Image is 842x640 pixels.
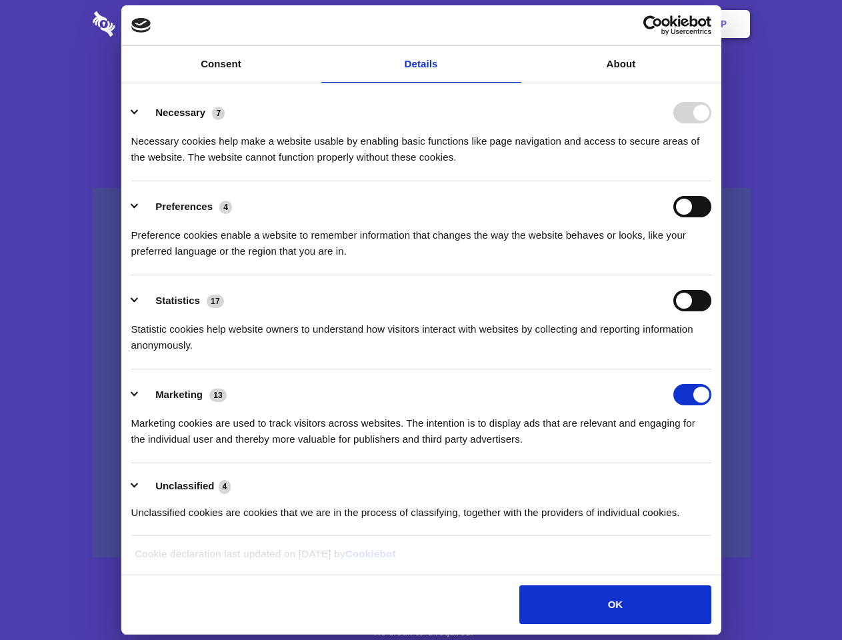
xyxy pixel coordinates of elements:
span: 13 [209,389,227,402]
a: Details [321,46,521,83]
div: Necessary cookies help make a website usable by enabling basic functions like page navigation and... [131,123,711,165]
a: Usercentrics Cookiebot - opens in a new window [595,15,711,35]
a: Pricing [391,3,449,45]
span: 4 [219,201,232,214]
a: Cookiebot [345,548,396,559]
div: Cookie declaration last updated on [DATE] by [125,546,717,572]
label: Preferences [155,201,213,212]
a: About [521,46,721,83]
h1: Eliminate Slack Data Loss. [93,60,750,108]
span: 17 [207,295,224,308]
button: OK [519,585,711,624]
button: Unclassified (4) [131,478,239,495]
div: Unclassified cookies are cookies that we are in the process of classifying, together with the pro... [131,495,711,521]
span: 7 [212,107,225,120]
button: Preferences (4) [131,196,241,217]
a: Wistia video thumbnail [93,188,750,558]
a: Consent [121,46,321,83]
img: logo [131,18,151,33]
img: logo-wordmark-white-trans-d4663122ce5f474addd5e946df7df03e33cb6a1c49d2221995e7729f52c070b2.svg [93,11,207,37]
div: Marketing cookies are used to track visitors across websites. The intention is to display ads tha... [131,405,711,447]
label: Marketing [155,389,203,400]
button: Necessary (7) [131,102,233,123]
label: Necessary [155,107,205,118]
a: Login [605,3,663,45]
h4: Auto-redaction of sensitive data, encrypted data sharing and self-destructing private chats. Shar... [93,121,750,165]
a: Contact [541,3,602,45]
button: Marketing (13) [131,384,235,405]
label: Statistics [155,295,200,306]
iframe: Drift Widget Chat Controller [775,573,826,624]
div: Statistic cookies help website owners to understand how visitors interact with websites by collec... [131,311,711,353]
button: Statistics (17) [131,290,233,311]
span: 4 [219,480,231,493]
div: Preference cookies enable a website to remember information that changes the way the website beha... [131,217,711,259]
